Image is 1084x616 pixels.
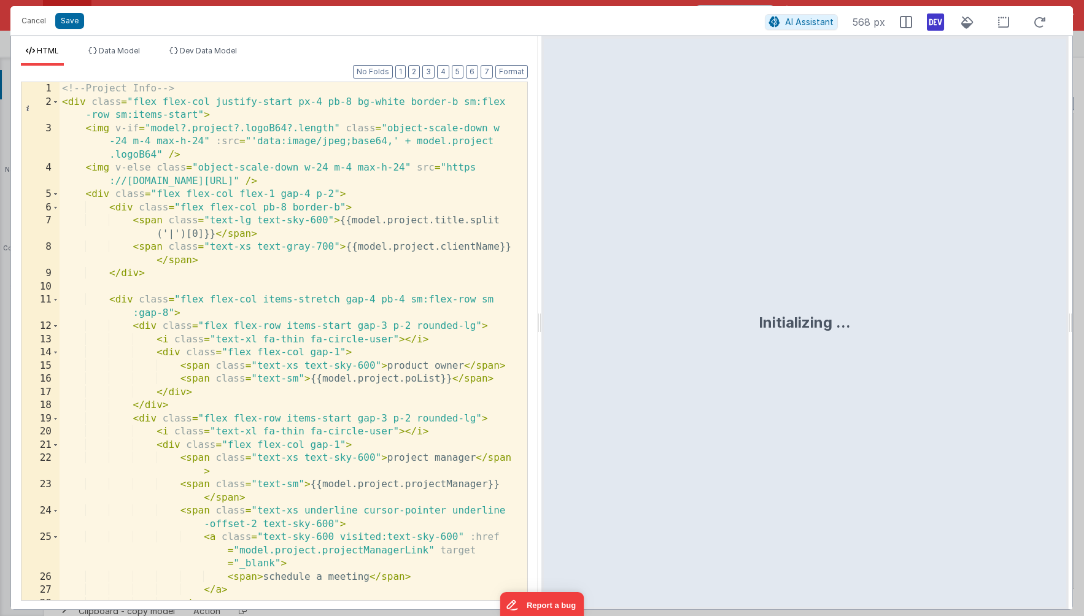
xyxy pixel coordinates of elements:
div: 4 [21,161,60,188]
div: 9 [21,267,60,280]
div: 27 [21,583,60,597]
div: 5 [21,188,60,201]
button: 1 [395,65,406,79]
div: Initializing ... [759,313,851,333]
div: 22 [21,452,60,478]
div: 11 [21,293,60,320]
button: Cancel [15,12,52,29]
div: 28 [21,597,60,610]
button: Save [55,13,84,29]
div: 25 [21,531,60,571]
button: 7 [481,65,493,79]
div: 8 [21,241,60,267]
button: Format [495,65,528,79]
div: 15 [21,360,60,373]
div: 19 [21,412,60,426]
div: 13 [21,333,60,347]
div: 16 [21,372,60,386]
div: 26 [21,571,60,584]
div: 20 [21,425,60,439]
div: 10 [21,280,60,294]
button: 6 [466,65,478,79]
div: 21 [21,439,60,452]
button: No Folds [353,65,393,79]
div: 12 [21,320,60,333]
div: 17 [21,386,60,399]
div: 6 [21,201,60,215]
button: 5 [452,65,463,79]
span: Dev Data Model [180,46,237,55]
span: 568 px [853,15,885,29]
div: 3 [21,122,60,162]
span: Data Model [99,46,140,55]
div: 23 [21,478,60,504]
button: 2 [408,65,420,79]
div: 14 [21,346,60,360]
button: AI Assistant [765,14,838,30]
button: 4 [437,65,449,79]
span: AI Assistant [785,17,834,27]
div: 18 [21,399,60,412]
div: 24 [21,504,60,531]
div: 2 [21,96,60,122]
span: HTML [37,46,59,55]
div: 1 [21,82,60,96]
div: 7 [21,214,60,241]
button: 3 [422,65,435,79]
